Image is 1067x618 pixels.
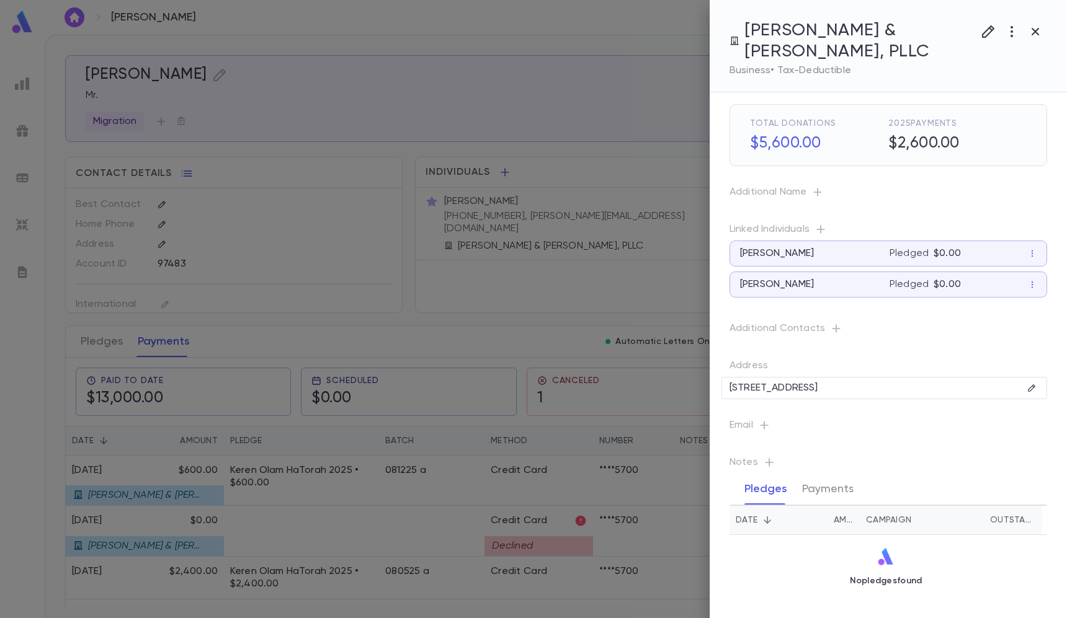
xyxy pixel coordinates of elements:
[808,505,860,535] div: Amount
[866,505,911,535] div: Campaign
[750,119,836,128] span: Total Donations
[890,278,961,291] div: $0.00
[730,360,1047,377] p: Address
[744,474,787,505] button: Pledges
[736,505,757,535] div: Date
[860,505,964,535] div: Campaign
[990,505,1036,535] div: Outstanding
[888,135,1027,153] h5: $2,600.00
[730,382,818,394] p: [STREET_ADDRESS]
[730,322,825,335] p: Additional Contacts
[730,186,1047,203] p: Additional Name
[802,474,854,505] button: Payments
[970,510,990,530] button: Sort
[730,64,976,77] p: Business • Tax-Deductible
[877,547,896,566] img: logo
[738,276,887,291] div: [PERSON_NAME]
[888,119,957,128] span: 2025 Payments
[964,505,1042,535] div: Outstanding
[730,20,976,62] div: [PERSON_NAME] & [PERSON_NAME], PLLC
[814,510,834,530] button: Sort
[730,505,808,535] div: Date
[890,247,929,260] p: Pledged
[850,576,922,586] p: No pledges found
[750,135,888,153] h5: $5,600.00
[730,419,1047,436] p: Email
[730,223,810,236] p: Linked Individuals
[738,245,887,260] div: [PERSON_NAME]
[757,510,777,530] button: Sort
[834,505,854,535] div: Amount
[730,456,1047,474] p: Notes
[890,247,961,260] div: $0.00
[890,278,929,291] p: Pledged
[911,510,931,530] button: Sort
